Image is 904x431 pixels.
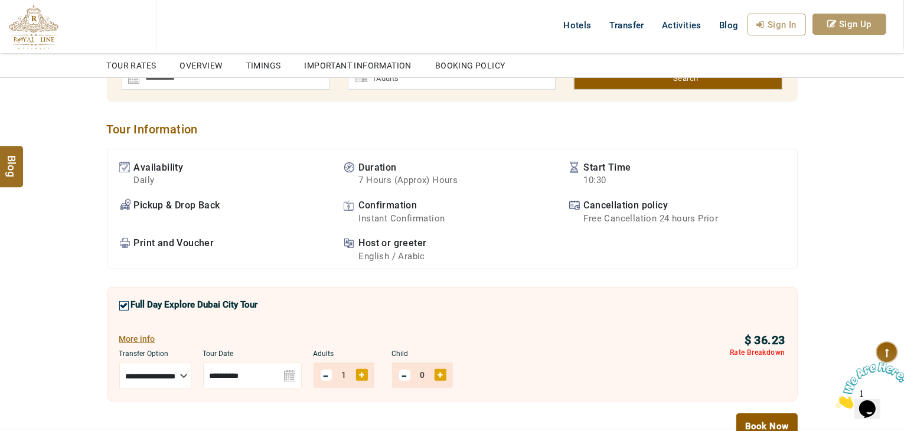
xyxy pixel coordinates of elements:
[411,369,435,381] div: 0
[755,333,785,347] span: 36.23
[831,357,904,413] iframe: chat widget
[392,349,453,359] label: Child
[748,14,806,35] a: Sign In
[134,174,184,187] b: Daily
[435,369,446,381] div: +
[730,348,785,357] div: Rate Breakdown
[314,349,374,359] label: Adults
[719,20,739,31] span: Blog
[119,329,155,349] button: More info
[131,299,258,317] label: Full Day Explore Dubai City Tour
[583,174,631,187] b: 10:30
[812,14,886,35] a: Sign Up
[583,199,718,225] span: Cancellation policy
[358,161,458,187] span: Duration
[4,155,19,165] span: Blog
[574,66,782,90] a: Search
[134,199,220,213] span: Pickup & Drop Back
[5,5,78,51] img: Chat attention grabber
[358,237,426,263] span: Host or greeter
[601,14,653,37] a: Transfer
[710,14,748,37] a: Blog
[5,5,9,15] span: 1
[745,333,751,347] span: $
[358,174,458,187] b: 7 Hours (Approx) Hours
[358,250,426,263] b: English / Arabic
[356,369,368,381] div: +
[107,122,798,137] h2: Tour Information
[583,213,718,225] b: Free Cancellation 24 hours Prior
[554,14,600,37] a: Hotels
[203,349,302,359] label: Tour Date
[119,349,191,359] label: Transfer Option
[320,369,332,381] div: -
[134,161,184,187] span: Availability
[134,237,214,250] span: Print and Voucher
[358,213,445,225] b: Instant Confirmation
[9,5,58,50] img: The Royal Line Holidays
[583,161,631,187] span: Start Time
[332,369,356,381] div: 1
[358,199,445,225] span: Confirmation
[399,369,411,381] div: -
[653,14,710,37] a: Activities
